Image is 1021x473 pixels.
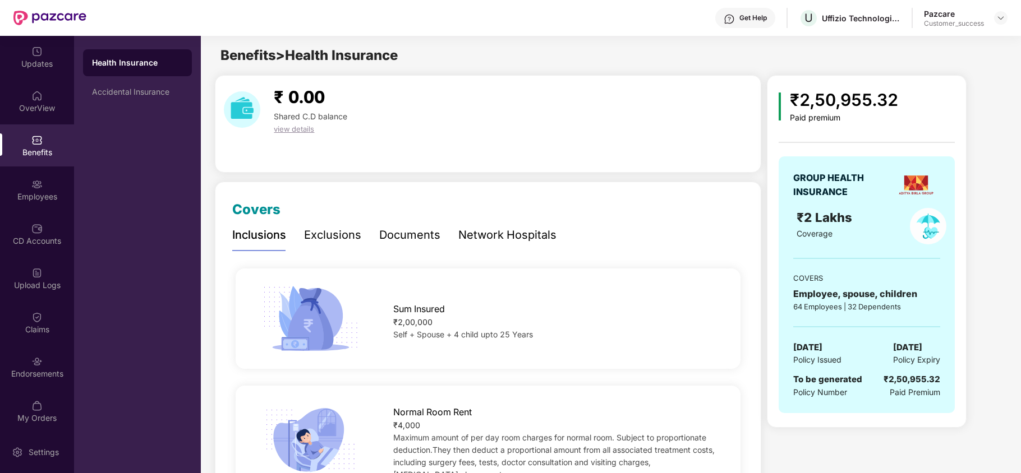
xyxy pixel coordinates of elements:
img: svg+xml;base64,PHN2ZyBpZD0iQ2xhaW0iIHhtbG5zPSJodHRwOi8vd3d3LnczLm9yZy8yMDAwL3N2ZyIgd2lkdGg9IjIwIi... [31,312,43,323]
div: Network Hospitals [458,226,557,244]
span: Policy Expiry [893,354,940,366]
span: U [804,11,813,25]
span: Policy Number [793,387,847,397]
span: Normal Room Rent [393,405,472,419]
img: insurerLogo [896,165,936,205]
div: COVERS [793,272,940,284]
img: svg+xml;base64,PHN2ZyBpZD0iTXlfT3JkZXJzIiBkYXRhLW5hbWU9Ik15IE9yZGVycyIgeG1sbnM9Imh0dHA6Ly93d3cudz... [31,400,43,411]
img: New Pazcare Logo [13,11,86,25]
div: ₹2,50,955.32 [790,87,898,113]
img: svg+xml;base64,PHN2ZyBpZD0iVXBkYXRlZCIgeG1sbnM9Imh0dHA6Ly93d3cudzMub3JnLzIwMDAvc3ZnIiB3aWR0aD0iMj... [31,46,43,57]
div: ₹4,000 [393,419,718,432]
div: Inclusions [232,226,286,244]
div: Paid premium [790,113,898,123]
img: svg+xml;base64,PHN2ZyBpZD0iRW1wbG95ZWVzIiB4bWxucz0iaHR0cDovL3d3dy53My5vcmcvMjAwMC9zdmciIHdpZHRoPS... [31,179,43,190]
span: Policy Issued [793,354,841,366]
div: Pazcare [924,8,984,19]
div: Health Insurance [92,57,183,68]
img: svg+xml;base64,PHN2ZyBpZD0iSGVscC0zMngzMiIgeG1sbnM9Imh0dHA6Ly93d3cudzMub3JnLzIwMDAvc3ZnIiB3aWR0aD... [724,13,735,25]
span: Benefits > Health Insurance [220,47,398,63]
span: ₹ 0.00 [274,87,325,107]
div: Employee, spouse, children [793,287,940,301]
div: Settings [25,447,62,458]
img: policyIcon [910,208,946,244]
div: Get Help [739,13,767,22]
div: 64 Employees | 32 Dependents [793,301,940,312]
span: Sum Insured [393,302,445,316]
span: view details [274,124,314,133]
img: svg+xml;base64,PHN2ZyBpZD0iQ0RfQWNjb3VudHMiIGRhdGEtbmFtZT0iQ0QgQWNjb3VudHMiIHhtbG5zPSJodHRwOi8vd3... [31,223,43,234]
span: ₹2 Lakhs [797,210,856,225]
img: svg+xml;base64,PHN2ZyBpZD0iRW5kb3JzZW1lbnRzIiB4bWxucz0iaHR0cDovL3d3dy53My5vcmcvMjAwMC9zdmciIHdpZH... [31,356,43,367]
span: To be generated [793,374,862,384]
div: Uffizio Technologies Private Limited [822,13,900,24]
span: Paid Premium [890,386,940,398]
div: Exclusions [304,226,361,244]
img: icon [259,282,362,355]
div: Accidental Insurance [92,87,183,96]
span: [DATE] [893,341,922,354]
img: svg+xml;base64,PHN2ZyBpZD0iRHJvcGRvd24tMzJ4MzIiIHhtbG5zPSJodHRwOi8vd3d3LnczLm9yZy8yMDAwL3N2ZyIgd2... [996,13,1005,22]
div: Documents [379,226,440,244]
span: [DATE] [793,341,822,354]
img: svg+xml;base64,PHN2ZyBpZD0iU2V0dGluZy0yMHgyMCIgeG1sbnM9Imh0dHA6Ly93d3cudzMub3JnLzIwMDAvc3ZnIiB3aW... [12,447,23,458]
span: Shared C.D balance [274,112,347,121]
span: Coverage [797,229,833,238]
div: ₹2,50,955.32 [884,373,940,386]
div: Customer_success [924,19,984,28]
img: svg+xml;base64,PHN2ZyBpZD0iSG9tZSIgeG1sbnM9Imh0dHA6Ly93d3cudzMub3JnLzIwMDAvc3ZnIiB3aWR0aD0iMjAiIG... [31,90,43,101]
span: Covers [232,201,280,217]
div: ₹2,00,000 [393,316,718,328]
span: Self + Spouse + 4 child upto 25 Years [393,330,533,339]
div: GROUP HEALTH INSURANCE [793,171,891,199]
img: svg+xml;base64,PHN2ZyBpZD0iVXBsb2FkX0xvZ3MiIGRhdGEtbmFtZT0iVXBsb2FkIExvZ3MiIHhtbG5zPSJodHRwOi8vd3... [31,267,43,279]
img: download [224,91,260,128]
img: icon [779,92,781,120]
img: svg+xml;base64,PHN2ZyBpZD0iQmVuZWZpdHMiIHhtbG5zPSJodHRwOi8vd3d3LnczLm9yZy8yMDAwL3N2ZyIgd2lkdGg9Ij... [31,135,43,146]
